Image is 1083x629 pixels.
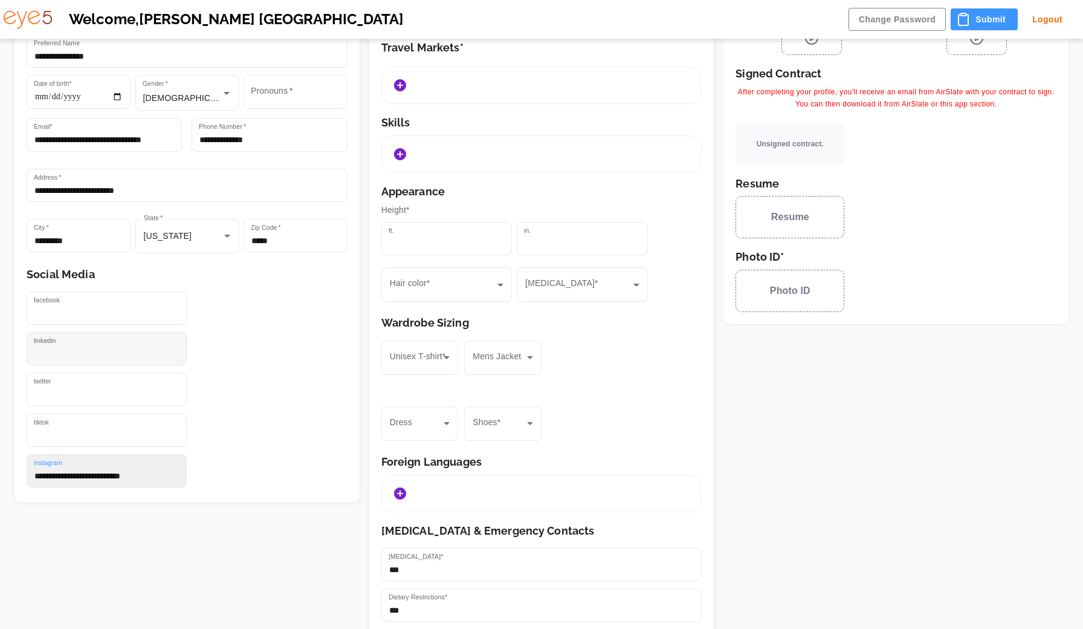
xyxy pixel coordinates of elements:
h6: [MEDICAL_DATA] & Emergency Contacts [381,524,702,538]
h6: Wardrobe Sizing [381,316,702,330]
label: facebook [34,296,60,305]
label: Email* [34,122,53,131]
h6: Skills [381,116,702,129]
span: After completing your profile, you'll receive an email from AirSlate with your contract to sign. ... [735,86,1056,111]
label: [MEDICAL_DATA]* [389,552,443,561]
label: Preferred Name [34,39,80,48]
button: Add Markets [388,73,412,97]
button: Add Skills [388,142,412,166]
span: Resume [771,210,809,224]
label: tiktok [34,418,49,427]
button: Add Languages [388,481,412,506]
h6: Signed Contract [735,67,1056,80]
label: Dietary Restrictions* [389,593,447,602]
h6: Photo ID* [735,250,1056,264]
span: Photo ID [770,284,810,298]
span: Unsigned contract. [757,139,824,149]
label: City [34,223,49,232]
div: [US_STATE] [135,219,239,253]
label: instagram [34,458,62,468]
label: Zip Code [251,223,281,232]
h6: Foreign Languages [381,455,702,469]
label: Phone Number [199,122,246,131]
img: eye5 [4,11,52,28]
label: Date of birth* [34,79,72,88]
h6: Travel Markets* [381,41,702,54]
h6: Resume [735,177,1056,191]
label: State [144,213,163,223]
label: Address [34,173,62,182]
h6: Social Media [27,268,348,281]
button: Submit [951,8,1018,31]
button: Change Password [849,8,946,31]
label: in. [524,226,531,235]
h6: Appearance [381,185,702,198]
label: linkedin [34,336,56,345]
div: [DEMOGRAPHIC_DATA] [136,76,239,110]
label: ft. [389,226,394,235]
button: Logout [1023,8,1072,31]
label: Gender [143,79,168,88]
h5: Welcome, [PERSON_NAME] [GEOGRAPHIC_DATA] [69,11,832,28]
p: Height* [381,204,702,217]
label: twitter [34,377,51,386]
